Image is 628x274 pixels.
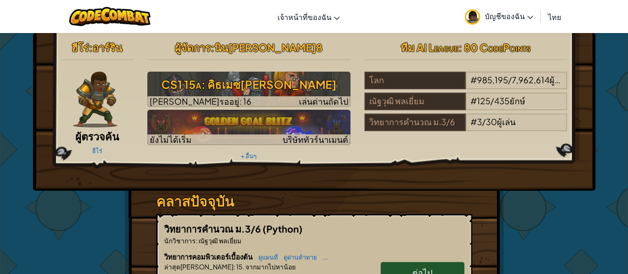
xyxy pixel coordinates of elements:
font: วิทยาการคำนวณ ม.3/6 [369,116,455,127]
font: ดูด่านท้าทาย [284,254,317,261]
font: เจ้าหน้าที่ของฉัน [278,12,331,22]
a: โลก#985,195/7,962,614ผู้เล่น [364,80,568,91]
a: ยังไม่ได้เริ่มบริษัททัวร์นาเมนต์ [147,110,350,145]
font: ยังไม่ได้เริ่ม [150,134,192,145]
font: : [211,41,214,54]
font: / [482,116,486,127]
font: 15. [236,262,245,271]
font: 435 [494,95,509,106]
font: ผู้เล่น [497,116,516,127]
font: วิทยาการคอมพิวเตอร์เบื้องต้น [164,252,252,261]
font: จากมากไปหาน้อย [245,262,296,271]
font: ฮีโร่ [92,147,102,154]
font: ณัฐวุฒิ พลเยี่ยม [198,236,241,245]
font: # [470,95,477,106]
font: : [89,41,93,54]
font: CS1 15a: คิธเมซ[PERSON_NAME] [161,77,337,91]
a: ณัฐวุฒิ พลเยี่ยม#125/435ยักษ์ [364,101,568,112]
font: # [470,116,477,127]
font: : 80 CodePoints [458,41,531,54]
font: คลาสปัจจุบัน [156,192,234,210]
a: เจ้าหน้าที่ของฉัน [273,4,344,29]
img: raider-pose.png [73,72,118,127]
img: avatar [465,9,480,25]
font: + อื่นๆ [241,152,257,160]
font: นิน[PERSON_NAME]8 [214,41,323,54]
font: ทีม AI League [401,41,458,54]
img: ประตูทองคำ [147,110,350,145]
font: # [470,74,477,85]
font: 985,195 [477,74,508,85]
font: 3 [477,116,482,127]
font: เล่นด่านถัดไป [299,96,348,107]
font: ดูแผนที่ [258,254,278,261]
a: บัญชีของฉัน [460,2,538,31]
font: [PERSON_NAME]รออยู่: 16 [150,96,251,107]
font: 7,962,614 [512,74,549,85]
font: ณัฐวุฒิ พลเยี่ยม [369,95,424,106]
font: ... [323,254,328,261]
font: อาร์ริน [93,41,122,54]
font: ยักษ์ [509,95,525,106]
font: ผู้เล่น [549,74,568,85]
a: วิทยาการคำนวณ ม.3/6#3/30ผู้เล่น [364,122,568,133]
font: / [508,74,512,85]
font: ฮีโร่ [72,41,89,54]
img: โลโก้ CodeCombat [69,7,151,26]
img: CS1 15a: คิธเมซปริศนา [147,72,350,107]
font: (Python) [263,223,303,234]
font: นักวิชาการ [164,236,196,245]
a: เล่นด่านถัดไป [147,72,350,107]
font: ผู้ตรวจค้น [75,130,119,143]
font: วิทยาการคำนวณ ม.3/6 [164,223,261,234]
font: / [490,95,494,106]
font: โลก [369,74,384,85]
font: : [196,236,198,245]
font: ล่าสุด[PERSON_NAME] [164,262,233,271]
font: บริษัททัวร์นาเมนต์ [283,134,348,145]
font: บัญชีของฉัน [485,11,525,21]
a: ไทย [543,4,566,29]
font: : [233,262,235,271]
font: 30 [486,116,497,127]
font: ผู้จัดการ [175,41,211,54]
font: ไทย [548,12,561,22]
font: 125 [477,95,490,106]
